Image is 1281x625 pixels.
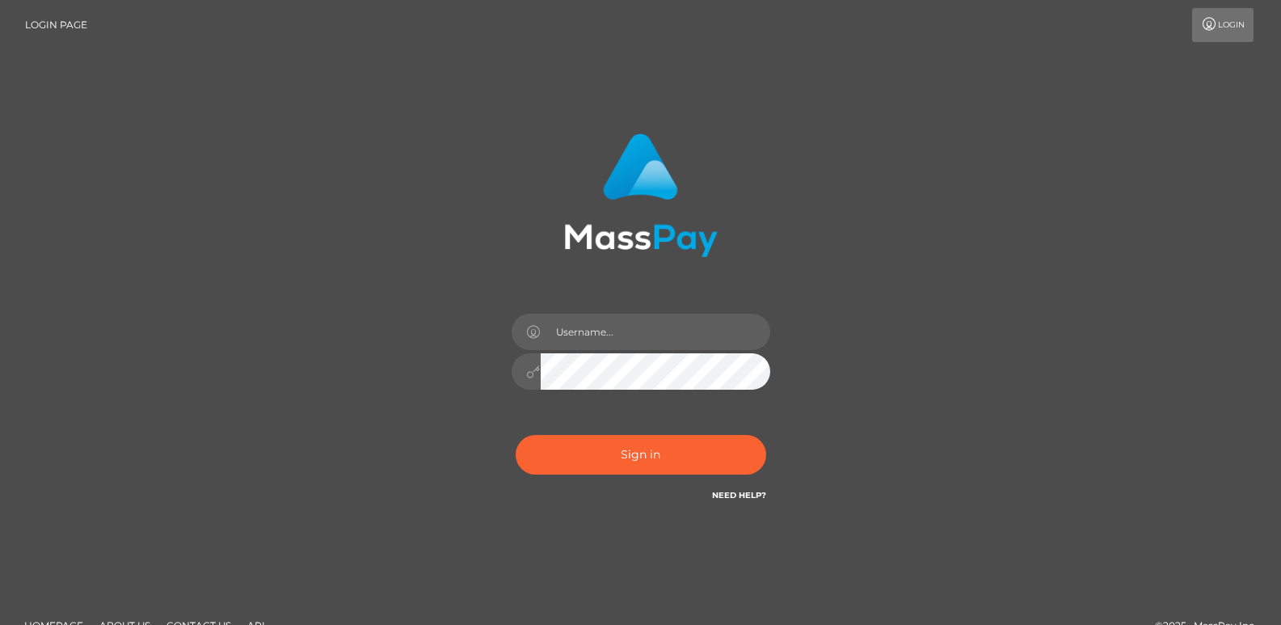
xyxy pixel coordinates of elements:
a: Need Help? [712,490,766,500]
input: Username... [541,314,770,350]
a: Login [1192,8,1254,42]
img: MassPay Login [564,133,718,257]
button: Sign in [516,435,766,475]
a: Login Page [25,8,87,42]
